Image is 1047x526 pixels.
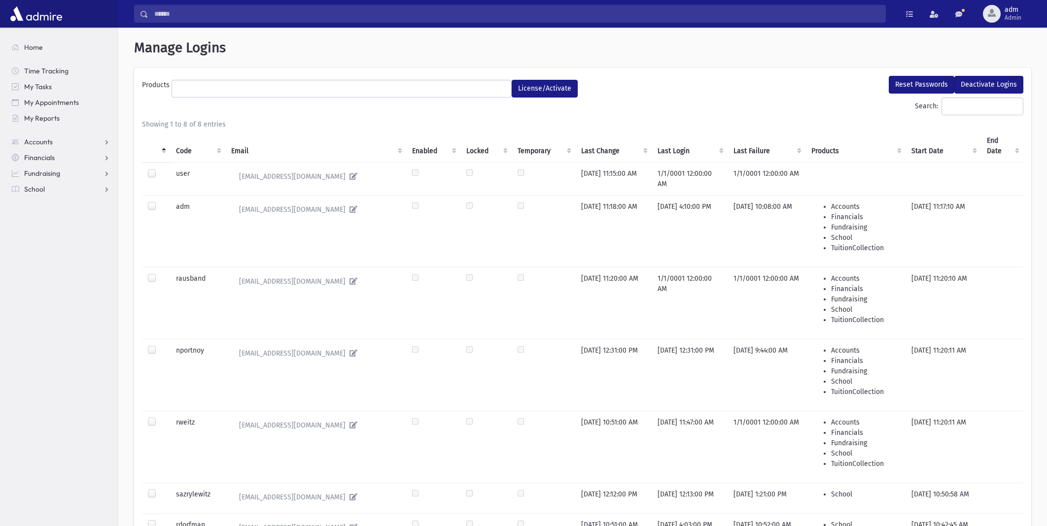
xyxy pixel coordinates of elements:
[906,483,981,513] td: [DATE] 10:50:58 AM
[981,130,1023,163] th: End Date : activate to sort column ascending
[831,212,900,222] li: Financials
[915,98,1023,115] label: Search:
[906,130,981,163] th: Start Date : activate to sort column ascending
[460,130,511,163] th: Locked : activate to sort column ascending
[8,4,65,24] img: AdmirePro
[24,43,43,52] span: Home
[24,169,60,178] span: Fundraising
[24,98,79,107] span: My Appointments
[831,438,900,448] li: Fundraising
[231,345,400,362] a: [EMAIL_ADDRESS][DOMAIN_NAME]
[575,267,651,339] td: [DATE] 11:20:00 AM
[831,366,900,376] li: Fundraising
[406,130,461,163] th: Enabled : activate to sort column ascending
[831,304,900,315] li: School
[4,110,118,126] a: My Reports
[728,195,805,267] td: [DATE] 10:08:00 AM
[512,130,576,163] th: Temporary : activate to sort column ascending
[831,232,900,243] li: School
[831,427,900,438] li: Financials
[906,267,981,339] td: [DATE] 11:20:10 AM
[24,185,45,194] span: School
[170,483,225,513] td: sazrylewitz
[170,339,225,411] td: nportnoy
[24,153,55,162] span: Financials
[170,411,225,483] td: rweitz
[831,273,900,284] li: Accounts
[889,76,954,94] button: Reset Passwords
[831,243,900,253] li: TuitionCollection
[831,294,900,304] li: Fundraising
[728,411,805,483] td: 1/1/0001 12:00:00 AM
[231,168,400,185] a: [EMAIL_ADDRESS][DOMAIN_NAME]
[954,76,1023,94] button: Deactivate Logins
[652,411,728,483] td: [DATE] 11:47:00 AM
[170,267,225,339] td: rausband
[1005,6,1021,14] span: adm
[831,489,900,499] li: School
[170,130,225,163] th: Code : activate to sort column ascending
[231,273,400,290] a: [EMAIL_ADDRESS][DOMAIN_NAME]
[906,411,981,483] td: [DATE] 11:20:11 AM
[942,98,1023,115] input: Search:
[170,195,225,267] td: adm
[831,459,900,469] li: TuitionCollection
[575,130,651,163] th: Last Change : activate to sort column ascending
[652,267,728,339] td: 1/1/0001 12:00:00 AM
[728,130,805,163] th: Last Failure : activate to sort column ascending
[4,165,118,181] a: Fundraising
[831,417,900,427] li: Accounts
[24,114,60,123] span: My Reports
[4,63,118,79] a: Time Tracking
[652,130,728,163] th: Last Login : activate to sort column ascending
[831,387,900,397] li: TuitionCollection
[831,345,900,356] li: Accounts
[4,134,118,150] a: Accounts
[831,315,900,325] li: TuitionCollection
[170,162,225,195] td: user
[4,39,118,55] a: Home
[24,137,53,146] span: Accounts
[652,195,728,267] td: [DATE] 4:10:00 PM
[231,201,400,218] a: [EMAIL_ADDRESS][DOMAIN_NAME]
[831,356,900,366] li: Financials
[831,448,900,459] li: School
[231,417,400,433] a: [EMAIL_ADDRESS][DOMAIN_NAME]
[4,181,118,197] a: School
[831,376,900,387] li: School
[728,339,805,411] td: [DATE] 9:44:00 AM
[24,82,52,91] span: My Tasks
[575,483,651,513] td: [DATE] 12:12:00 PM
[148,5,885,23] input: Search
[575,411,651,483] td: [DATE] 10:51:00 AM
[831,201,900,212] li: Accounts
[575,195,651,267] td: [DATE] 11:18:00 AM
[652,483,728,513] td: [DATE] 12:13:00 PM
[728,267,805,339] td: 1/1/0001 12:00:00 AM
[728,162,805,195] td: 1/1/0001 12:00:00 AM
[4,150,118,165] a: Financials
[4,79,118,95] a: My Tasks
[805,130,906,163] th: Products : activate to sort column ascending
[728,483,805,513] td: [DATE] 1:21:00 PM
[24,66,69,75] span: Time Tracking
[142,119,1023,130] div: Showing 1 to 8 of 8 entries
[225,130,406,163] th: Email : activate to sort column ascending
[231,489,400,505] a: [EMAIL_ADDRESS][DOMAIN_NAME]
[652,162,728,195] td: 1/1/0001 12:00:00 AM
[1005,14,1021,22] span: Admin
[831,284,900,294] li: Financials
[831,222,900,232] li: Fundraising
[4,95,118,110] a: My Appointments
[906,339,981,411] td: [DATE] 11:20:11 AM
[906,195,981,267] td: [DATE] 11:17:10 AM
[575,339,651,411] td: [DATE] 12:31:00 PM
[652,339,728,411] td: [DATE] 12:31:00 PM
[575,162,651,195] td: [DATE] 11:15:00 AM
[142,130,170,163] th: : activate to sort column descending
[512,80,578,98] button: License/Activate
[142,80,172,94] label: Products
[134,39,1031,56] h1: Manage Logins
